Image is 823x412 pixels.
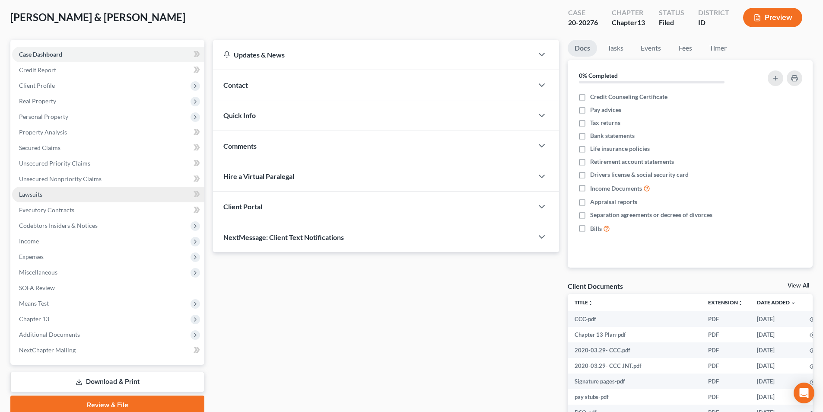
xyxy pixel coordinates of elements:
a: Property Analysis [12,125,204,140]
span: Retirement account statements [590,157,674,166]
span: Chapter 13 [19,315,49,323]
div: Updates & News [223,50,523,59]
a: NextChapter Mailing [12,342,204,358]
span: Pay advices [590,105,621,114]
div: Filed [659,18,684,28]
span: Comments [223,142,257,150]
div: District [698,8,729,18]
td: pay stubs-pdf [568,389,701,405]
span: Secured Claims [19,144,60,151]
a: Events [634,40,668,57]
td: 2020-03.29- CCC JNT.pdf [568,358,701,374]
td: [DATE] [750,311,803,327]
strong: 0% Completed [579,72,618,79]
span: Unsecured Priority Claims [19,160,90,167]
span: Executory Contracts [19,206,74,214]
td: PDF [701,327,750,342]
td: PDF [701,311,750,327]
a: Date Added expand_more [757,299,796,306]
div: Chapter [612,18,645,28]
a: Download & Print [10,372,204,392]
i: expand_more [791,300,796,306]
td: PDF [701,358,750,374]
span: Credit Report [19,66,56,73]
td: CCC-pdf [568,311,701,327]
a: Extensionunfold_more [708,299,743,306]
a: Unsecured Priority Claims [12,156,204,171]
td: [DATE] [750,327,803,342]
div: Status [659,8,684,18]
span: Means Test [19,300,49,307]
div: Case [568,8,598,18]
div: ID [698,18,729,28]
td: 2020-03.29- CCC.pdf [568,342,701,358]
span: Credit Counseling Certificate [590,93,667,101]
a: Fees [671,40,699,57]
span: Income [19,237,39,245]
span: Drivers license & social security card [590,170,689,179]
span: Client Portal [223,202,262,211]
a: Tasks [601,40,630,57]
a: Titleunfold_more [575,299,593,306]
td: [DATE] [750,389,803,405]
span: Quick Info [223,111,256,119]
span: 13 [637,18,645,26]
span: Expenses [19,253,44,260]
a: Docs [568,40,597,57]
a: Lawsuits [12,187,204,202]
span: Additional Documents [19,331,80,338]
a: SOFA Review [12,280,204,296]
td: Signature pages-pdf [568,374,701,389]
span: [PERSON_NAME] & [PERSON_NAME] [10,11,185,23]
span: Bank statements [590,131,635,140]
i: unfold_more [588,300,593,306]
td: [DATE] [750,374,803,389]
span: Client Profile [19,82,55,89]
div: 20-20276 [568,18,598,28]
td: Chapter 13 Plan-pdf [568,327,701,342]
a: View All [788,283,809,289]
span: Appraisal reports [590,198,637,206]
span: Unsecured Nonpriority Claims [19,175,102,182]
span: Lawsuits [19,191,42,198]
td: PDF [701,374,750,389]
span: Codebtors Insiders & Notices [19,222,98,229]
a: Credit Report [12,62,204,78]
a: Case Dashboard [12,47,204,62]
td: PDF [701,389,750,405]
a: Executory Contracts [12,202,204,218]
span: Separation agreements or decrees of divorces [590,211,712,219]
span: Personal Property [19,113,68,120]
span: Miscellaneous [19,268,57,276]
span: Case Dashboard [19,51,62,58]
span: Contact [223,81,248,89]
div: Open Intercom Messenger [794,383,814,403]
div: Chapter [612,8,645,18]
div: Client Documents [568,281,623,291]
td: [DATE] [750,358,803,374]
span: Hire a Virtual Paralegal [223,172,294,180]
span: NextChapter Mailing [19,346,76,354]
a: Timer [702,40,734,57]
i: unfold_more [738,300,743,306]
span: Real Property [19,97,56,105]
span: Life insurance policies [590,144,650,153]
td: [DATE] [750,342,803,358]
a: Secured Claims [12,140,204,156]
button: Preview [743,8,802,27]
span: Income Documents [590,184,642,193]
span: NextMessage: Client Text Notifications [223,233,344,241]
span: Tax returns [590,118,620,127]
td: PDF [701,342,750,358]
span: Bills [590,224,602,233]
a: Unsecured Nonpriority Claims [12,171,204,187]
span: SOFA Review [19,284,55,291]
span: Property Analysis [19,128,67,136]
